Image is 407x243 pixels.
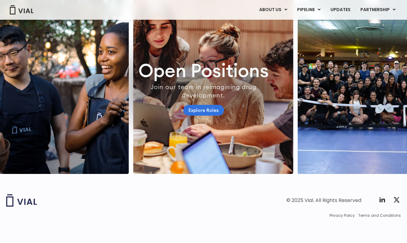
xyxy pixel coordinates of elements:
a: PIPELINEMenu Toggle [292,5,325,15]
a: ABOUT USMenu Toggle [254,5,292,15]
div: © 2025 Vial. All Rights Reserved [286,197,361,204]
a: Privacy Policy [330,213,355,218]
a: PARTNERSHIPMenu Toggle [355,5,401,15]
img: Vial logo wih "Vial" spelled out [6,194,37,207]
a: Explore Roles [183,105,224,116]
img: Vial Logo [9,5,34,14]
a: UPDATES [326,5,355,15]
a: Terms and Conditions [358,213,401,218]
